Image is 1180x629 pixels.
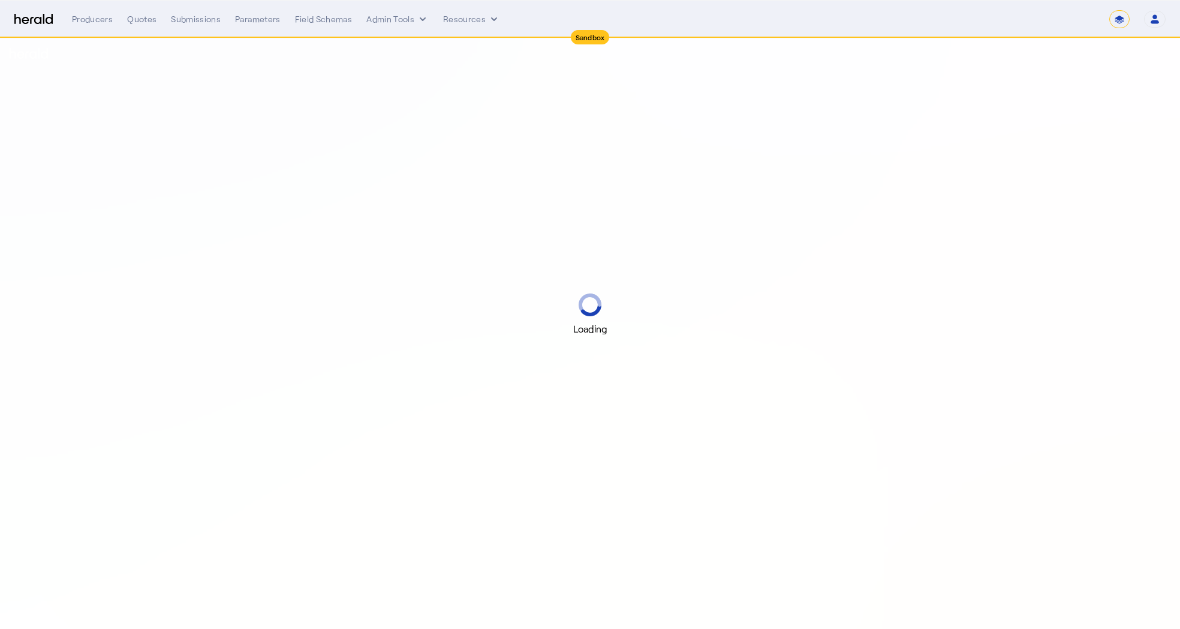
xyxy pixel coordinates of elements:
img: Herald Logo [14,14,53,25]
div: Quotes [127,13,156,25]
div: Field Schemas [295,13,353,25]
button: Resources dropdown menu [443,13,500,25]
button: internal dropdown menu [366,13,429,25]
div: Sandbox [571,30,610,44]
div: Producers [72,13,113,25]
div: Parameters [235,13,281,25]
div: Submissions [171,13,221,25]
